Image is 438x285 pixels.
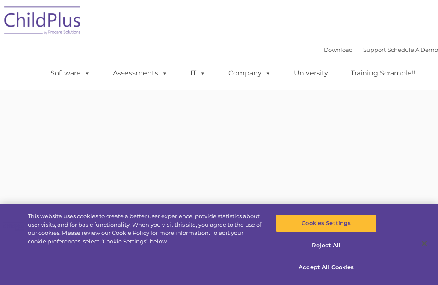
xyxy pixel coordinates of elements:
[104,65,176,82] a: Assessments
[182,65,214,82] a: IT
[363,46,386,53] a: Support
[324,46,353,53] a: Download
[220,65,280,82] a: Company
[276,258,377,276] button: Accept All Cookies
[276,214,377,232] button: Cookies Settings
[388,46,438,53] a: Schedule A Demo
[28,212,263,246] div: This website uses cookies to create a better user experience, provide statistics about user visit...
[285,65,337,82] a: University
[324,46,438,53] font: |
[42,65,99,82] a: Software
[276,237,377,255] button: Reject All
[342,65,424,82] a: Training Scramble!!
[415,234,434,253] button: Close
